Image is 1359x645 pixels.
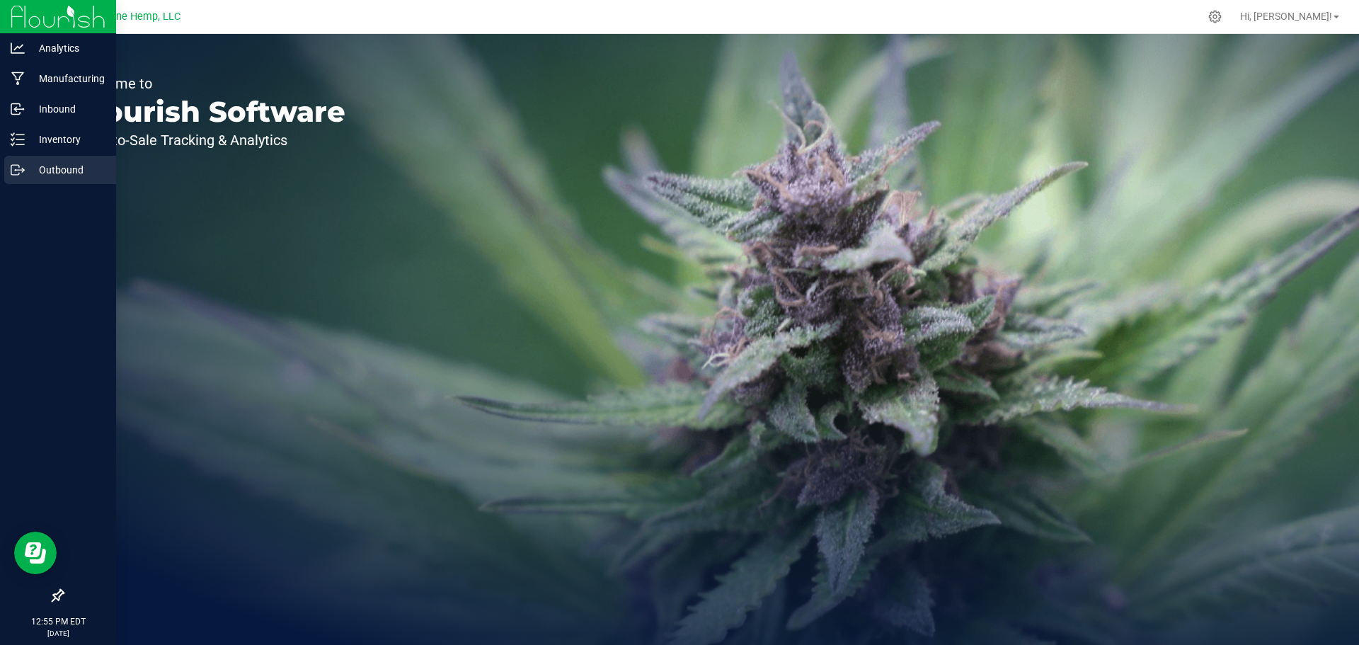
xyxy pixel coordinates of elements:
[6,628,110,639] p: [DATE]
[25,40,110,57] p: Analytics
[11,72,25,86] inline-svg: Manufacturing
[11,132,25,147] inline-svg: Inventory
[1240,11,1332,22] span: Hi, [PERSON_NAME]!
[76,133,345,147] p: Seed-to-Sale Tracking & Analytics
[25,101,110,118] p: Inbound
[1206,10,1224,23] div: Manage settings
[25,131,110,148] p: Inventory
[11,163,25,177] inline-svg: Outbound
[76,98,345,126] p: Flourish Software
[76,76,345,91] p: Welcome to
[14,532,57,574] iframe: Resource center
[11,102,25,116] inline-svg: Inbound
[109,11,180,23] span: One Hemp, LLC
[6,615,110,628] p: 12:55 PM EDT
[25,161,110,178] p: Outbound
[25,70,110,87] p: Manufacturing
[11,41,25,55] inline-svg: Analytics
